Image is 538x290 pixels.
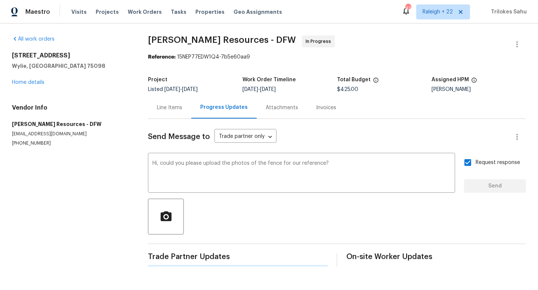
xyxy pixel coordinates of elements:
[12,131,130,137] p: [EMAIL_ADDRESS][DOMAIN_NAME]
[260,87,276,92] span: [DATE]
[148,35,296,44] span: [PERSON_NAME] Resources - DFW
[148,54,176,60] b: Reference:
[171,9,186,15] span: Tasks
[423,8,453,16] span: Raleigh + 22
[242,87,258,92] span: [DATE]
[346,253,526,261] span: On-site Worker Updates
[12,80,44,85] a: Home details
[405,4,411,12] div: 426
[214,131,276,143] div: Trade partner only
[128,8,162,16] span: Work Orders
[242,77,296,82] h5: Work Order Timeline
[164,87,198,92] span: -
[337,87,358,92] span: $425.00
[337,77,371,82] h5: Total Budget
[12,120,130,128] h5: [PERSON_NAME] Resources - DFW
[200,104,248,111] div: Progress Updates
[12,62,130,70] h5: Wylie, [GEOGRAPHIC_DATA] 75098
[157,104,182,111] div: Line Items
[12,52,130,59] h2: [STREET_ADDRESS]
[242,87,276,92] span: -
[148,87,198,92] span: Listed
[488,8,527,16] span: Trilokes Sahu
[432,87,526,92] div: [PERSON_NAME]
[148,133,210,141] span: Send Message to
[373,77,379,87] span: The total cost of line items that have been proposed by Opendoor. This sum includes line items th...
[12,140,130,146] p: [PHONE_NUMBER]
[148,253,328,261] span: Trade Partner Updates
[182,87,198,92] span: [DATE]
[152,161,451,187] textarea: Hi, could you please upload the photos of the fence for our reference?
[12,37,55,42] a: All work orders
[164,87,180,92] span: [DATE]
[148,77,167,82] h5: Project
[148,53,526,61] div: 15NEP77EDW1Q4-7b5e60aa9
[195,8,225,16] span: Properties
[432,77,469,82] h5: Assigned HPM
[471,77,477,87] span: The hpm assigned to this work order.
[234,8,282,16] span: Geo Assignments
[71,8,87,16] span: Visits
[25,8,50,16] span: Maestro
[316,104,336,111] div: Invoices
[266,104,298,111] div: Attachments
[12,104,130,111] h4: Vendor Info
[476,159,520,167] span: Request response
[306,38,334,45] span: In Progress
[96,8,119,16] span: Projects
